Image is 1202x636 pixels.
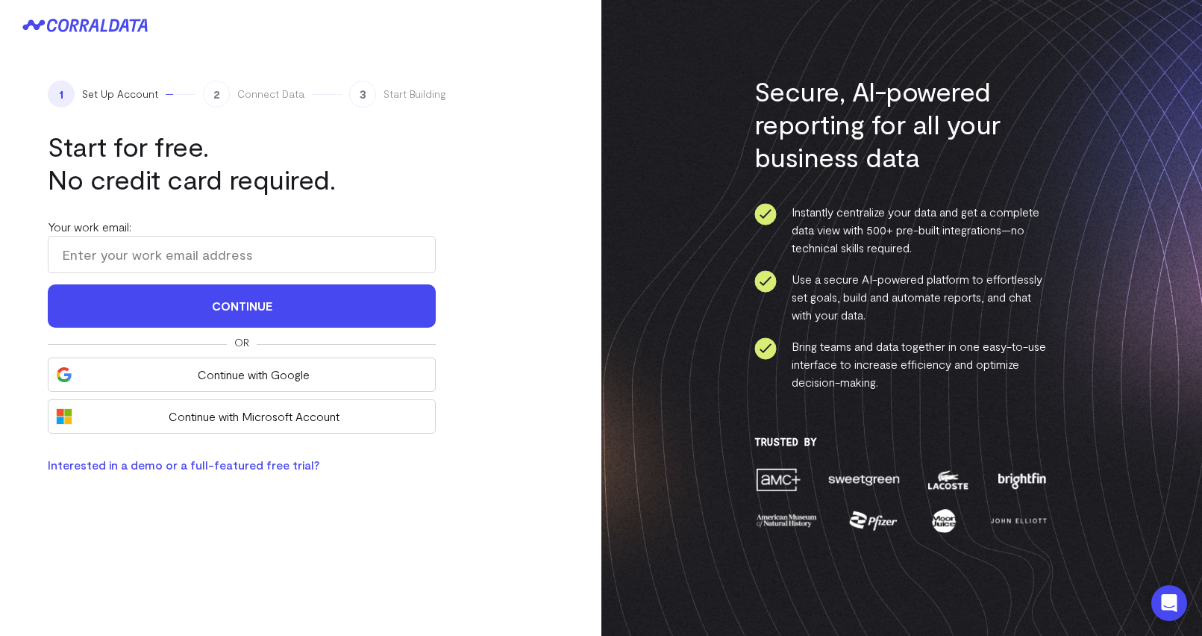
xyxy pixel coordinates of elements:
span: 1 [48,81,75,107]
span: Continue with Google [80,366,428,384]
li: Use a secure AI-powered platform to effortlessly set goals, build and automate reports, and chat ... [754,270,1049,324]
span: 2 [203,81,230,107]
label: Your work email: [48,219,131,234]
span: Continue with Microsoft Account [80,408,428,425]
h3: Secure, AI-powered reporting for all your business data [754,75,1049,173]
li: Instantly centralize your data and get a complete data view with 500+ pre-built integrations—no t... [754,203,1049,257]
span: Start Building [384,87,446,102]
span: Set Up Account [82,87,158,102]
span: 3 [349,81,376,107]
a: Interested in a demo or a full-featured free trial? [48,458,319,472]
li: Bring teams and data together in one easy-to-use interface to increase efficiency and optimize de... [754,337,1049,391]
button: Continue [48,284,436,328]
input: Enter your work email address [48,236,436,273]
span: Connect Data [237,87,304,102]
div: Open Intercom Messenger [1151,585,1187,621]
button: Continue with Google [48,358,436,392]
h1: Start for free. No credit card required. [48,130,436,196]
button: Continue with Microsoft Account [48,399,436,434]
span: Or [234,335,249,350]
h3: Trusted By [754,436,1049,448]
